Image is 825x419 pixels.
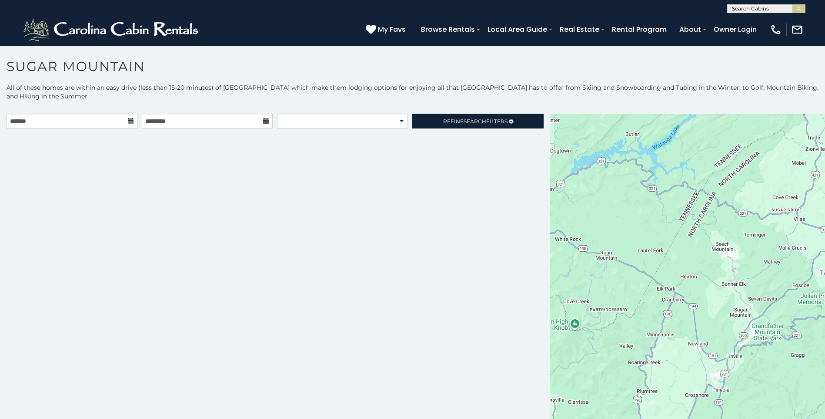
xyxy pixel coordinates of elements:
a: Browse Rentals [417,22,479,37]
a: About [675,22,705,37]
img: phone-regular-white.png [770,24,782,36]
a: Local Area Guide [483,22,551,37]
a: Rental Program [608,22,671,37]
a: Real Estate [555,22,604,37]
span: Search [464,118,486,125]
img: White-1-2.png [22,17,202,43]
img: mail-regular-white.png [791,24,803,36]
a: My Favs [366,24,408,35]
a: RefineSearchFilters [412,114,543,128]
a: Owner Login [709,22,761,37]
span: Refine Filters [443,118,508,125]
span: My Favs [378,24,406,35]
